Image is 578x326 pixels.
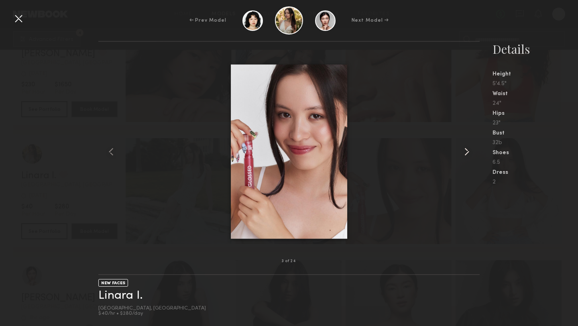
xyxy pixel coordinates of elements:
[189,17,226,24] div: ← Prev Model
[98,279,128,287] div: NEW FACES
[493,81,578,87] div: 5'4.5"
[493,101,578,106] div: 24"
[98,289,143,302] a: Linara I.
[493,130,578,136] div: Bust
[493,160,578,165] div: 6.5
[493,179,578,185] div: 2
[282,259,296,263] div: 3 of 24
[493,150,578,156] div: Shoes
[493,170,578,175] div: Dress
[493,120,578,126] div: 23"
[493,41,578,57] div: Details
[352,17,389,24] div: Next Model →
[493,91,578,97] div: Waist
[493,140,578,146] div: 32b
[98,306,206,311] div: [GEOGRAPHIC_DATA], [GEOGRAPHIC_DATA]
[493,111,578,116] div: Hips
[98,311,206,316] div: $40/hr • $280/day
[493,71,578,77] div: Height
